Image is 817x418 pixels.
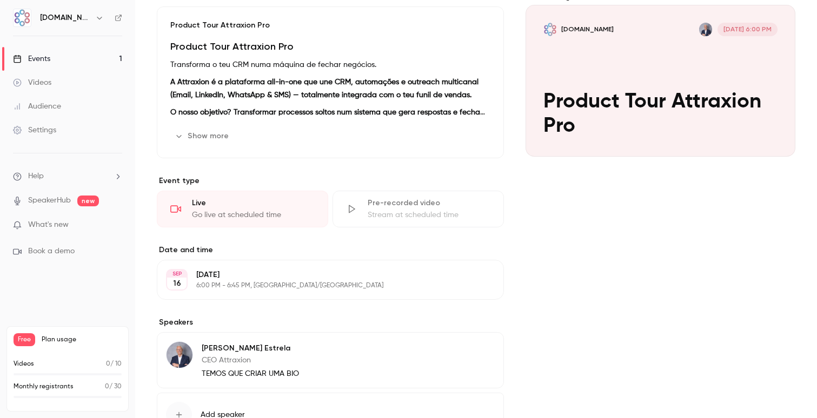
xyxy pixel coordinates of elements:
[157,176,504,186] p: Event type
[157,317,504,328] label: Speakers
[14,333,35,346] span: Free
[368,198,490,208] div: Pre-recorded video
[196,269,447,280] p: [DATE]
[196,281,447,290] p: 6:00 PM - 6:45 PM, [GEOGRAPHIC_DATA]/[GEOGRAPHIC_DATA]
[167,342,192,368] img: Humberto Estrela
[105,382,122,392] p: / 30
[14,9,31,26] img: AMT.Group
[157,191,328,227] div: LiveGo live at scheduled time
[333,191,504,227] div: Pre-recorded videoStream at scheduled time
[13,171,122,182] li: help-dropdown-opener
[14,382,74,392] p: Monthly registrants
[170,127,235,145] button: Show more
[28,219,69,231] span: What's new
[14,359,34,369] p: Videos
[13,53,50,64] div: Events
[202,343,299,354] p: [PERSON_NAME] Estrela
[368,210,490,220] div: Stream at scheduled time
[106,359,122,369] p: / 10
[28,171,44,182] span: Help
[105,383,109,390] span: 0
[106,361,110,367] span: 0
[157,245,504,255] label: Date and time
[40,12,91,23] h6: [DOMAIN_NAME]
[13,77,51,88] div: Videos
[170,20,490,31] p: Product Tour Attraxion Pro
[170,41,294,52] strong: Product Tour Attraxion Pro
[170,109,485,129] strong: O nosso objetivo? Transformar processos soltos num sistema que gera respostas e fecha negócios
[28,195,71,206] a: SpeakerHub
[170,58,490,71] p: Transforma o teu CRM numa máquina de fechar negócios.
[157,332,504,388] div: Humberto Estrela[PERSON_NAME] EstrelaCEO AttraxionTEMOS QUE CRIAR UMA BIO
[13,101,61,112] div: Audience
[202,368,299,379] p: TEMOS QUE CRIAR UMA BIO
[13,125,56,136] div: Settings
[77,195,99,206] span: new
[109,220,122,230] iframe: Noticeable Trigger
[28,246,75,257] span: Book a demo
[173,278,181,289] p: 16
[42,335,122,344] span: Plan usage
[170,78,479,99] strong: A Attraxion é a plataforma all-in-one que une CRM, automações e outreach multicanal (Email, Linke...
[192,198,315,208] div: Live
[170,106,490,119] p: : follow-ups no tempo certo, previsibilidade total e menos desperdício.
[202,355,299,366] p: CEO Attraxion
[192,210,315,220] div: Go live at scheduled time
[167,270,187,278] div: SEP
